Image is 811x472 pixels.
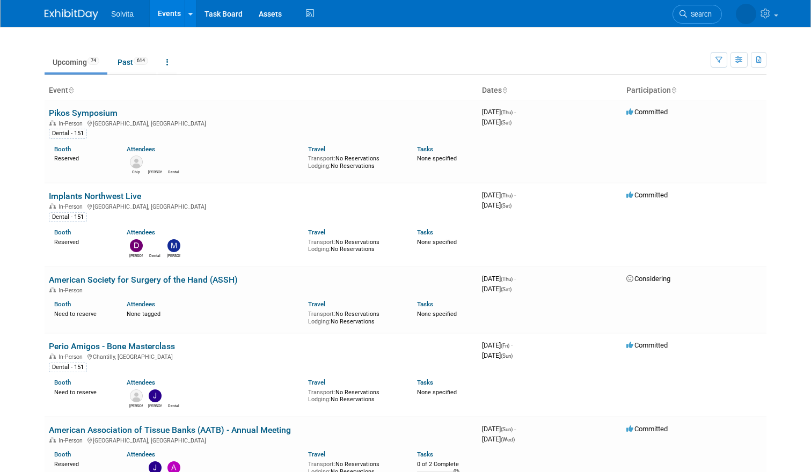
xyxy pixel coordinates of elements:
[149,389,162,402] img: Jeremy Northcutt
[417,228,433,236] a: Tasks
[167,252,180,259] div: Matthew Burns
[308,163,331,169] span: Lodging:
[54,228,71,236] a: Booth
[49,353,56,359] img: In-Person Event
[417,461,473,468] div: 0 of 2 Complete
[87,57,99,65] span: 74
[49,212,87,222] div: Dental - 151
[501,193,513,198] span: (Thu)
[514,108,516,116] span: -
[626,275,670,283] span: Considering
[49,203,56,209] img: In-Person Event
[134,57,148,65] span: 614
[417,451,433,458] a: Tasks
[45,82,478,100] th: Event
[417,155,457,162] span: None specified
[501,353,513,359] span: (Sun)
[482,285,512,293] span: [DATE]
[49,108,118,118] a: Pikos Symposium
[308,228,325,236] a: Travel
[59,120,86,127] span: In-Person
[127,308,300,318] div: None tagged
[514,275,516,283] span: -
[49,120,56,126] img: In-Person Event
[49,202,473,210] div: [GEOGRAPHIC_DATA], [GEOGRAPHIC_DATA]
[626,191,668,199] span: Committed
[501,276,513,282] span: (Thu)
[502,86,507,94] a: Sort by Start Date
[482,425,516,433] span: [DATE]
[109,52,156,72] a: Past614
[59,353,86,360] span: In-Person
[482,118,512,126] span: [DATE]
[417,145,433,153] a: Tasks
[148,168,162,175] div: Ryan Brateris
[129,252,143,259] div: David Busenhart
[54,379,71,386] a: Booth
[308,318,331,325] span: Lodging:
[482,275,516,283] span: [DATE]
[167,168,180,175] div: Dental Events
[127,145,155,153] a: Attendees
[54,145,71,153] a: Booth
[127,451,155,458] a: Attendees
[514,425,516,433] span: -
[308,451,325,458] a: Travel
[130,239,143,252] img: David Busenhart
[148,402,162,409] div: Jeremy Northcutt
[54,459,111,468] div: Reserved
[308,239,335,246] span: Transport:
[54,153,111,163] div: Reserved
[127,228,155,236] a: Attendees
[111,10,134,18] span: Solvita
[308,153,401,169] div: No Reservations No Reservations
[482,201,512,209] span: [DATE]
[54,237,111,246] div: Reserved
[49,436,473,444] div: [GEOGRAPHIC_DATA], [GEOGRAPHIC_DATA]
[54,300,71,308] a: Booth
[626,341,668,349] span: Committed
[482,351,513,359] span: [DATE]
[308,389,335,396] span: Transport:
[671,86,676,94] a: Sort by Participation Type
[417,389,457,396] span: None specified
[482,108,516,116] span: [DATE]
[54,451,71,458] a: Booth
[54,308,111,318] div: Need to reserve
[167,389,180,402] img: Dental Events
[417,311,457,318] span: None specified
[129,168,143,175] div: Chip Shafer
[308,145,325,153] a: Travel
[59,437,86,444] span: In-Person
[417,379,433,386] a: Tasks
[482,341,513,349] span: [DATE]
[417,239,457,246] span: None specified
[130,156,143,168] img: Chip Shafer
[49,119,473,127] div: [GEOGRAPHIC_DATA], [GEOGRAPHIC_DATA]
[167,239,180,252] img: Matthew Burns
[308,155,335,162] span: Transport:
[514,191,516,199] span: -
[127,379,155,386] a: Attendees
[478,82,622,100] th: Dates
[501,426,513,432] span: (Sun)
[49,275,238,285] a: American Society for Surgery of the Hand (ASSH)
[308,308,401,325] div: No Reservations No Reservations
[417,300,433,308] a: Tasks
[626,108,668,116] span: Committed
[149,239,162,252] img: Dental Events
[501,203,512,209] span: (Sat)
[59,203,86,210] span: In-Person
[501,120,512,126] span: (Sat)
[49,437,56,442] img: In-Person Event
[736,4,756,24] img: Ryan Brateris
[130,389,143,402] img: Kandace Gammon
[308,311,335,318] span: Transport:
[167,402,180,409] div: Dental Events
[308,237,401,253] div: No Reservations No Reservations
[68,86,74,94] a: Sort by Event Name
[511,341,513,349] span: -
[49,129,87,138] div: Dental - 151
[127,300,155,308] a: Attendees
[308,461,335,468] span: Transport:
